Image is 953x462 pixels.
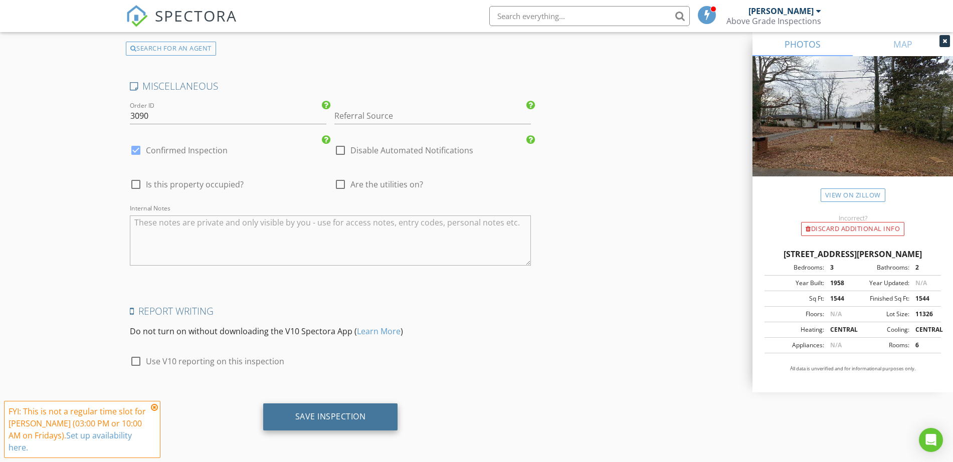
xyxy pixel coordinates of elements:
[489,6,690,26] input: Search everything...
[334,108,531,124] input: Referral Source
[726,16,821,26] div: Above Grade Inspections
[909,294,938,303] div: 1544
[824,294,853,303] div: 1544
[130,80,531,93] h4: MISCELLANEOUS
[853,294,909,303] div: Finished Sq Ft:
[350,145,473,155] label: Disable Automated Notifications
[919,428,943,452] div: Open Intercom Messenger
[768,294,824,303] div: Sq Ft:
[909,325,938,334] div: CENTRAL
[357,326,401,337] a: Learn More
[853,263,909,272] div: Bathrooms:
[853,310,909,319] div: Lot Size:
[9,405,148,453] div: FYI: This is not a regular time slot for [PERSON_NAME] (03:00 PM or 10:00 AM on Fridays).
[909,341,938,350] div: 6
[768,325,824,334] div: Heating:
[853,341,909,350] div: Rooms:
[126,42,216,56] div: SEARCH FOR AN AGENT
[155,5,237,26] span: SPECTORA
[130,325,531,337] p: Do not turn on without downloading the V10 Spectora App ( )
[853,279,909,288] div: Year Updated:
[295,411,366,421] div: Save Inspection
[765,365,941,372] p: All data is unverified and for informational purposes only.
[146,356,284,366] label: Use V10 reporting on this inspection
[768,310,824,319] div: Floors:
[909,310,938,319] div: 11326
[350,179,423,189] span: Are the utilities on?
[909,263,938,272] div: 2
[752,32,853,56] a: PHOTOS
[824,263,853,272] div: 3
[126,5,148,27] img: The Best Home Inspection Software - Spectora
[130,215,531,266] textarea: Internal Notes
[915,279,927,287] span: N/A
[821,188,885,202] a: View on Zillow
[768,279,824,288] div: Year Built:
[146,179,244,189] span: Is this property occupied?
[146,145,228,155] label: Confirmed Inspection
[801,222,904,236] div: Discard Additional info
[752,214,953,222] div: Incorrect?
[126,14,237,35] a: SPECTORA
[824,279,853,288] div: 1958
[765,248,941,260] div: [STREET_ADDRESS][PERSON_NAME]
[853,325,909,334] div: Cooling:
[748,6,814,16] div: [PERSON_NAME]
[824,325,853,334] div: CENTRAL
[9,430,132,453] a: Set up availability here.
[752,56,953,200] img: streetview
[768,341,824,350] div: Appliances:
[830,341,842,349] span: N/A
[130,305,531,318] h4: Report Writing
[853,32,953,56] a: MAP
[768,263,824,272] div: Bedrooms:
[830,310,842,318] span: N/A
